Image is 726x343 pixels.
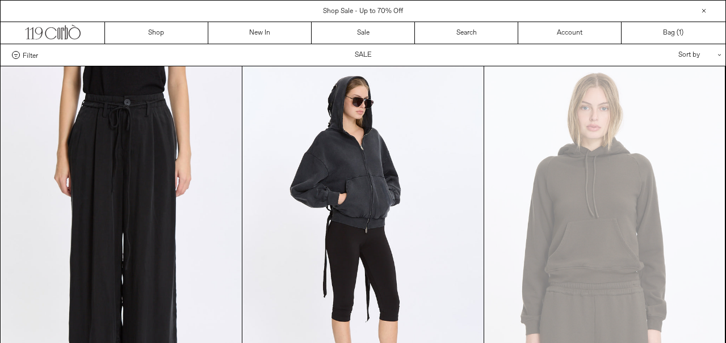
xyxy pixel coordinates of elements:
span: 1 [679,28,681,37]
a: Shop Sale - Up to 70% Off [323,7,403,16]
div: Sort by [612,44,714,66]
a: Sale [312,22,415,44]
a: Account [518,22,622,44]
a: Bag () [622,22,725,44]
span: Filter [23,51,38,59]
span: ) [679,28,683,38]
a: Shop [105,22,208,44]
a: Search [415,22,518,44]
a: New In [208,22,312,44]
